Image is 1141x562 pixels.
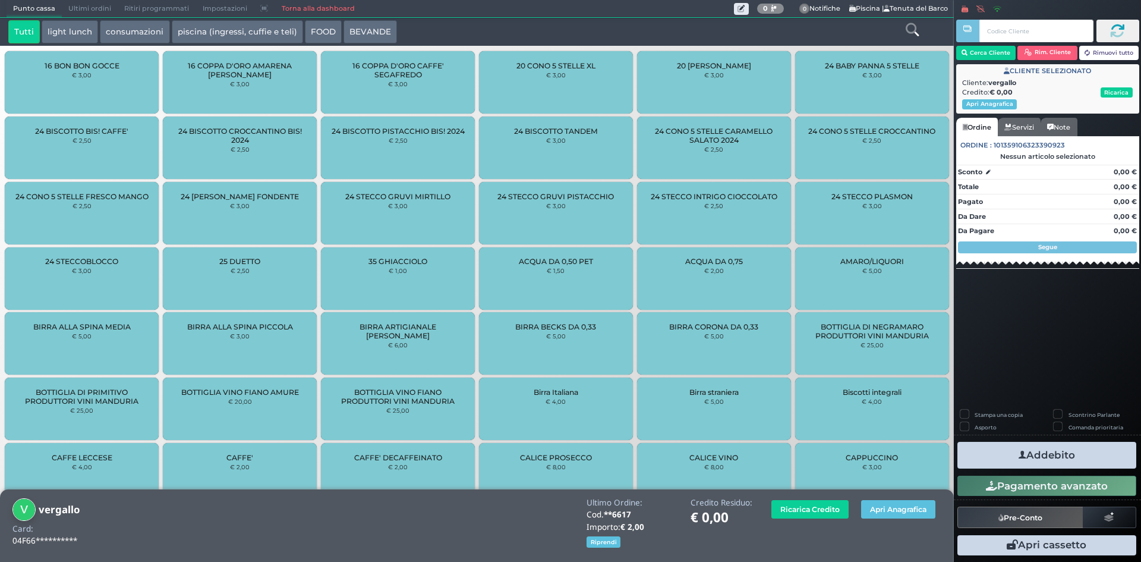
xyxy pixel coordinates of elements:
[354,453,442,462] span: CAFFE' DECAFFEINATO
[70,407,93,414] small: € 25,00
[957,476,1136,496] button: Pagamento avanzato
[704,267,724,274] small: € 2,00
[1041,118,1077,137] a: Note
[691,510,752,525] h1: € 0,00
[651,192,777,201] span: 24 STECCO INTRIGO CIOCCOLATO
[958,197,983,206] strong: Pagato
[956,118,998,137] a: Ordine
[958,167,982,177] strong: Sconto
[230,332,250,340] small: € 3,00
[958,212,986,221] strong: Da Dare
[685,257,743,266] span: ACQUA DA 0,75
[689,388,739,397] span: Birra straniera
[956,152,1139,161] div: Nessun articolo selezionato
[546,202,566,209] small: € 3,00
[846,453,898,462] span: CAPPUCCINO
[534,388,578,397] span: Birra Italiana
[388,80,408,87] small: € 3,00
[72,463,92,470] small: € 4,00
[33,322,131,331] span: BIRRA ALLA SPINA MEDIA
[514,127,598,136] span: 24 BISCOTTO TANDEM
[343,20,397,44] button: BEVANDE
[957,507,1083,528] button: Pre-Conto
[187,322,293,331] span: BIRRA ALLA SPINA PICCOLA
[1114,183,1137,191] strong: 0,00 €
[35,127,128,136] span: 24 BISCOTTO BIS! CAFFE'
[704,202,723,209] small: € 2,50
[100,20,169,44] button: consumazioni
[52,453,112,462] span: CAFFE LECCESE
[862,267,882,274] small: € 5,00
[975,411,1023,419] label: Stampa una copia
[72,332,92,340] small: € 5,00
[228,398,252,405] small: € 20,00
[388,463,408,470] small: € 2,00
[230,80,250,87] small: € 3,00
[962,78,1133,88] div: Cliente:
[1079,46,1139,60] button: Rimuovi tutto
[862,463,882,470] small: € 3,00
[1017,46,1077,60] button: Rim. Cliente
[15,192,149,201] span: 24 CONO 5 STELLE FRESCO MANGO
[515,322,596,331] span: BIRRA BECKS DA 0,33
[1101,87,1133,98] button: Ricarica
[45,257,118,266] span: 24 STECCOBLOCCO
[958,227,994,235] strong: Da Pagare
[7,1,62,17] span: Punto cassa
[1038,243,1057,251] strong: Segue
[519,257,593,266] span: ACQUA DA 0,50 PET
[226,453,253,462] span: CAFFE'
[118,1,196,17] span: Ritiri programmati
[691,498,752,507] h4: Credito Residuo:
[587,523,678,532] h4: Importo:
[1068,423,1123,431] label: Comanda prioritaria
[62,1,118,17] span: Ultimi ordini
[704,71,724,79] small: € 3,00
[805,322,938,340] span: BOTTIGLIA DI NEGRAMARO PRODUTTORI VINI MANDURIA
[546,71,566,79] small: € 3,00
[840,257,904,266] span: AMARO/LIQUORI
[275,1,361,17] a: Torna alla dashboard
[587,498,678,507] h4: Ultimo Ordine:
[704,463,724,470] small: € 8,00
[862,137,881,144] small: € 2,50
[230,463,250,470] small: € 2,00
[771,500,849,519] button: Ricarica Credito
[219,257,260,266] span: 25 DUETTO
[704,146,723,153] small: € 2,50
[677,61,751,70] span: 20 [PERSON_NAME]
[230,202,250,209] small: € 3,00
[331,61,465,79] span: 16 COPPA D'ORO CAFFE' SEGAFREDO
[42,20,98,44] button: light lunch
[620,522,644,532] b: € 2,00
[958,183,979,191] strong: Totale
[181,192,299,201] span: 24 [PERSON_NAME] FONDENTE
[862,71,882,79] small: € 3,00
[825,61,919,70] span: 24 BABY PANNA 5 STELLE
[546,463,566,470] small: € 8,00
[389,267,407,274] small: € 1,00
[962,99,1017,109] button: Apri Anagrafica
[181,388,299,397] span: BOTTIGLIA VINO FIANO AMURE
[862,398,882,405] small: € 4,00
[72,267,92,274] small: € 3,00
[831,192,913,201] span: 24 STECCO PLASMON
[1114,168,1137,176] strong: 0,00 €
[799,4,810,14] span: 0
[388,341,408,348] small: € 6,00
[546,398,566,405] small: € 4,00
[960,140,992,150] span: Ordine :
[497,192,614,201] span: 24 STECCO GRUVI PISTACCHIO
[704,398,724,405] small: € 5,00
[962,87,1133,98] div: Credito:
[231,146,250,153] small: € 2,50
[669,322,758,331] span: BIRRA CORONA DA 0,33
[173,127,307,145] span: 24 BISCOTTO CROCCANTINO BIS! 2024
[368,257,427,266] span: 35 GHIACCIOLO
[861,341,884,348] small: € 25,00
[975,423,997,431] label: Asporto
[957,442,1136,469] button: Addebito
[196,1,254,17] span: Impostazioni
[546,332,566,340] small: € 5,00
[808,127,935,136] span: 24 CONO 5 STELLE CROCCANTINO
